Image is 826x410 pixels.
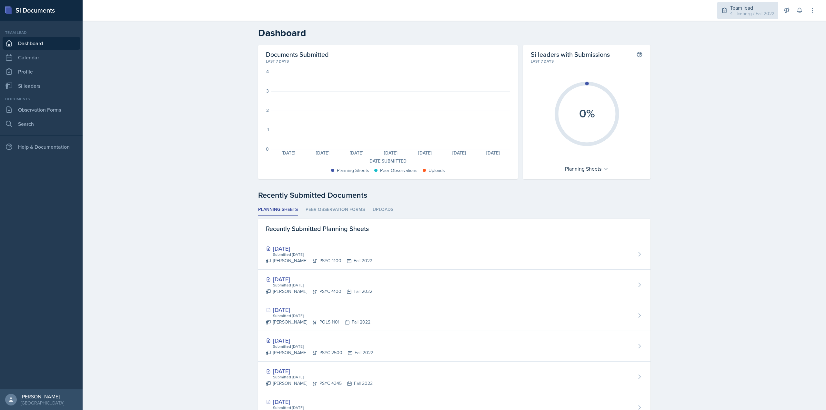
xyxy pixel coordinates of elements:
[266,158,510,165] div: Date Submitted
[374,151,408,155] div: [DATE]
[272,313,370,319] div: Submitted [DATE]
[380,167,418,174] div: Peer Observations
[266,89,269,93] div: 3
[258,219,650,239] div: Recently Submitted Planning Sheets
[266,275,372,284] div: [DATE]
[531,50,610,58] h2: Si leaders with Submissions
[3,96,80,102] div: Documents
[337,167,369,174] div: Planning Sheets
[266,288,372,295] div: [PERSON_NAME] PSYC 4100 Fall 2022
[258,189,650,201] div: Recently Submitted Documents
[266,147,269,151] div: 0
[258,362,650,392] a: [DATE] Submitted [DATE] [PERSON_NAME]PSYC 4345Fall 2022
[3,79,80,92] a: Si leaders
[272,374,373,380] div: Submitted [DATE]
[306,151,340,155] div: [DATE]
[730,4,774,12] div: Team lead
[3,30,80,35] div: Team lead
[271,151,306,155] div: [DATE]
[266,69,269,74] div: 4
[272,344,373,349] div: Submitted [DATE]
[442,151,476,155] div: [DATE]
[266,58,510,64] div: Last 7 days
[266,244,372,253] div: [DATE]
[3,51,80,64] a: Calendar
[3,117,80,130] a: Search
[266,380,373,387] div: [PERSON_NAME] PSYC 4345 Fall 2022
[258,239,650,270] a: [DATE] Submitted [DATE] [PERSON_NAME]PSYC 4100Fall 2022
[258,331,650,362] a: [DATE] Submitted [DATE] [PERSON_NAME]PSYC 2500Fall 2022
[266,319,370,325] div: [PERSON_NAME] POLS 1101 Fall 2022
[266,397,373,406] div: [DATE]
[21,400,64,406] div: [GEOGRAPHIC_DATA]
[258,204,298,216] li: Planning Sheets
[340,151,374,155] div: [DATE]
[258,27,650,39] h2: Dashboard
[266,108,269,113] div: 2
[408,151,442,155] div: [DATE]
[730,10,774,17] div: 4 - Iceberg / Fall 2022
[3,37,80,50] a: Dashboard
[562,164,612,174] div: Planning Sheets
[272,282,372,288] div: Submitted [DATE]
[266,50,510,58] h2: Documents Submitted
[476,151,510,155] div: [DATE]
[3,140,80,153] div: Help & Documentation
[579,105,595,122] text: 0%
[531,58,643,64] div: Last 7 days
[3,65,80,78] a: Profile
[272,252,372,257] div: Submitted [DATE]
[428,167,445,174] div: Uploads
[306,204,365,216] li: Peer Observation Forms
[266,349,373,356] div: [PERSON_NAME] PSYC 2500 Fall 2022
[21,393,64,400] div: [PERSON_NAME]
[267,127,269,132] div: 1
[266,367,373,375] div: [DATE]
[266,305,370,314] div: [DATE]
[373,204,393,216] li: Uploads
[258,300,650,331] a: [DATE] Submitted [DATE] [PERSON_NAME]POLS 1101Fall 2022
[3,103,80,116] a: Observation Forms
[266,336,373,345] div: [DATE]
[258,270,650,300] a: [DATE] Submitted [DATE] [PERSON_NAME]PSYC 4100Fall 2022
[266,257,372,264] div: [PERSON_NAME] PSYC 4100 Fall 2022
